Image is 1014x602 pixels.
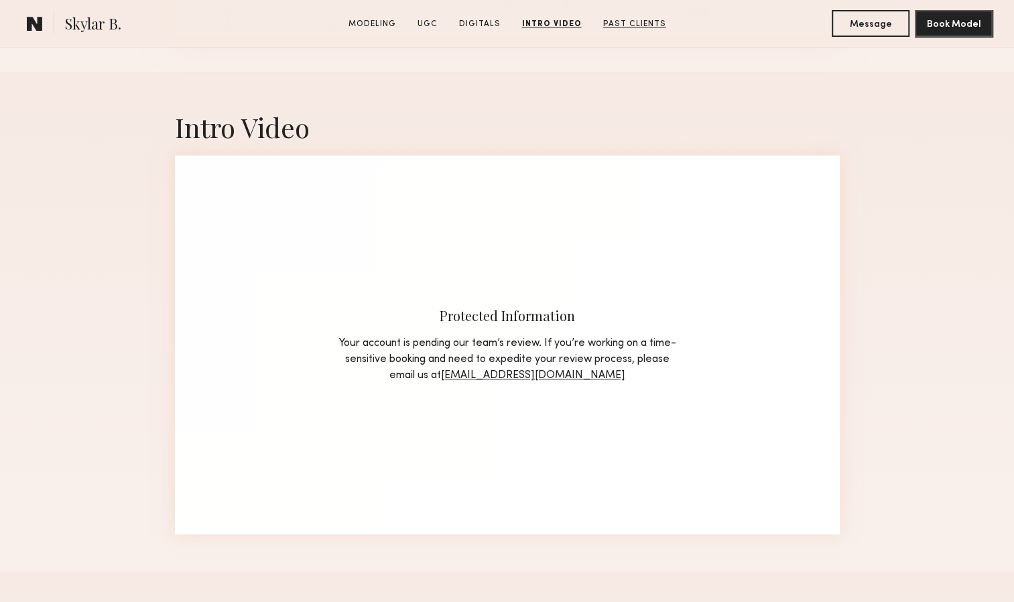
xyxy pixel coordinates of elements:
[832,10,909,37] button: Message
[175,109,840,145] div: Intro Video
[412,18,443,30] a: UGC
[336,306,678,324] div: Protected Information
[441,370,625,381] a: [EMAIL_ADDRESS][DOMAIN_NAME]
[454,18,506,30] a: Digitals
[517,18,587,30] a: Intro Video
[343,18,401,30] a: Modeling
[915,17,993,29] a: Book Model
[598,18,672,30] a: Past Clients
[336,335,678,383] div: Your account is pending our team’s review. If you’re working on a time-sensitive booking and need...
[65,13,121,37] span: Skylar B.
[915,10,993,37] button: Book Model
